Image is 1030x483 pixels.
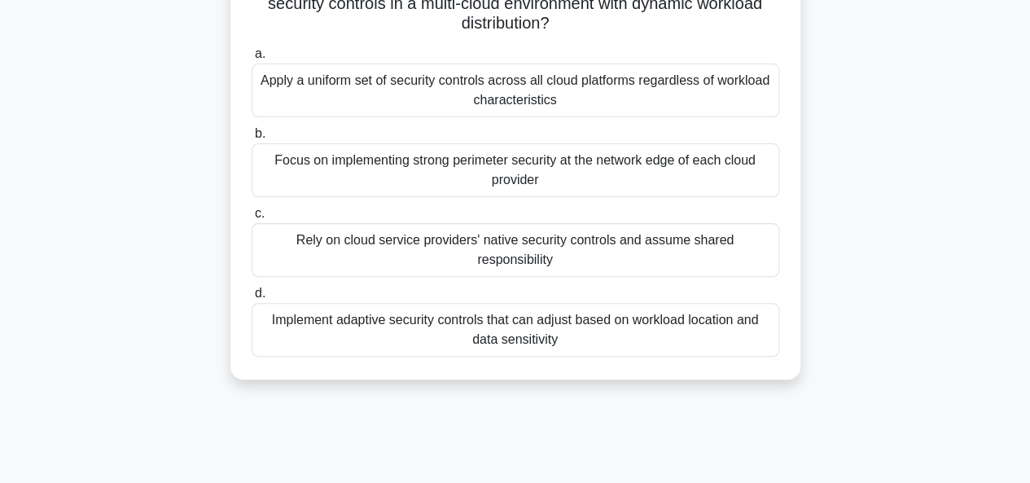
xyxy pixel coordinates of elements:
[255,46,265,60] span: a.
[252,143,779,197] div: Focus on implementing strong perimeter security at the network edge of each cloud provider
[255,126,265,140] span: b.
[252,303,779,357] div: Implement adaptive security controls that can adjust based on workload location and data sensitivity
[255,206,265,220] span: c.
[252,223,779,277] div: Rely on cloud service providers' native security controls and assume shared responsibility
[255,286,265,300] span: d.
[252,64,779,117] div: Apply a uniform set of security controls across all cloud platforms regardless of workload charac...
